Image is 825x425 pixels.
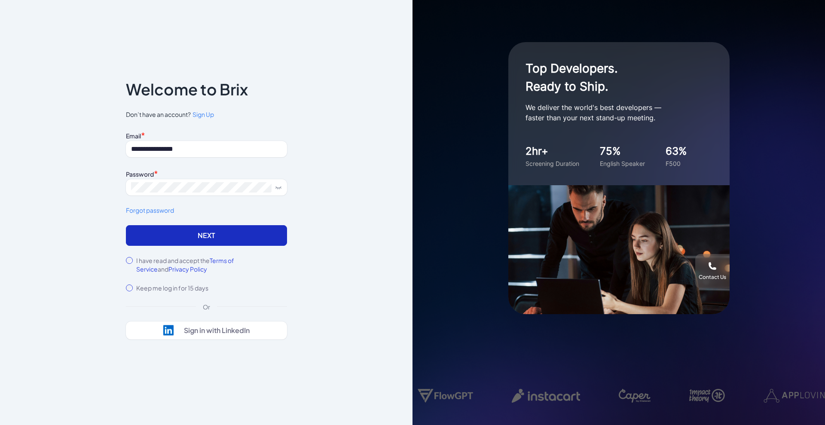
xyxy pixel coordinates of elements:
[126,132,141,140] label: Email
[126,110,287,119] span: Don’t have an account?
[126,170,154,178] label: Password
[168,265,207,273] span: Privacy Policy
[126,206,287,215] a: Forgot password
[526,102,697,123] p: We deliver the world's best developers — faster than your next stand-up meeting.
[136,257,234,273] span: Terms of Service
[184,326,250,335] div: Sign in with LinkedIn
[126,321,287,339] button: Sign in with LinkedIn
[191,110,214,119] a: Sign Up
[699,274,726,281] div: Contact Us
[136,284,208,292] label: Keep me log in for 15 days
[695,254,730,288] button: Contact Us
[526,59,697,95] h1: Top Developers. Ready to Ship.
[126,225,287,246] button: Next
[600,144,645,159] div: 75%
[192,110,214,118] span: Sign Up
[526,159,579,168] div: Screening Duration
[600,159,645,168] div: English Speaker
[196,303,217,311] div: Or
[126,83,248,96] p: Welcome to Brix
[666,159,687,168] div: F500
[526,144,579,159] div: 2hr+
[136,256,287,273] label: I have read and accept the and
[666,144,687,159] div: 63%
